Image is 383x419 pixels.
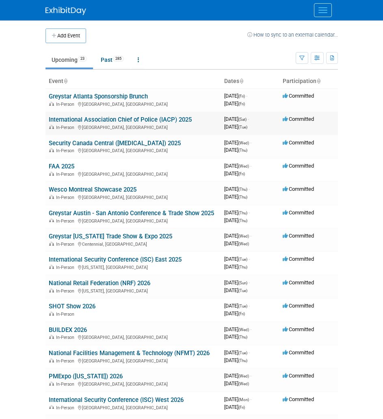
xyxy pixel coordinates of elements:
[49,194,218,200] div: [GEOGRAPHIC_DATA], [GEOGRAPHIC_DATA]
[49,326,87,334] a: BUILDEX 2026
[238,141,249,145] span: (Wed)
[224,240,249,247] span: [DATE]
[283,140,314,146] span: Committed
[238,125,247,129] span: (Tue)
[238,327,249,332] span: (Wed)
[49,124,218,130] div: [GEOGRAPHIC_DATA], [GEOGRAPHIC_DATA]
[224,140,251,146] span: [DATE]
[238,281,247,285] span: (Sun)
[238,358,247,363] span: (Thu)
[45,28,86,43] button: Add Event
[224,396,251,402] span: [DATE]
[224,373,251,379] span: [DATE]
[283,279,314,286] span: Committed
[283,233,314,239] span: Committed
[49,125,54,129] img: In-Person Event
[49,217,218,224] div: [GEOGRAPHIC_DATA], [GEOGRAPHIC_DATA]
[250,233,251,239] span: -
[316,78,320,84] a: Sort by Participation Type
[49,312,54,316] img: In-Person Event
[238,94,245,98] span: (Fri)
[113,56,124,62] span: 285
[56,405,77,410] span: In-Person
[49,265,54,269] img: In-Person Event
[49,279,150,287] a: National Retail Federation (NRF) 2026
[224,349,250,356] span: [DATE]
[283,326,314,332] span: Committed
[224,124,247,130] span: [DATE]
[283,373,314,379] span: Committed
[49,349,210,357] a: National Facilities Management & Technology (NFMT) 2026
[56,242,77,247] span: In-Person
[49,396,184,404] a: International Security Conference (ISC) West 2026
[283,93,314,99] span: Committed
[283,349,314,356] span: Committed
[250,326,251,332] span: -
[224,357,247,363] span: [DATE]
[49,256,182,263] a: International Security Conference (ISC) East 2025
[56,172,77,177] span: In-Person
[224,279,250,286] span: [DATE]
[283,186,314,192] span: Committed
[224,209,250,216] span: [DATE]
[63,78,67,84] a: Sort by Event Name
[224,256,250,262] span: [DATE]
[283,396,314,402] span: Committed
[224,233,251,239] span: [DATE]
[224,264,247,270] span: [DATE]
[49,357,218,364] div: [GEOGRAPHIC_DATA], [GEOGRAPHIC_DATA]
[49,264,218,270] div: [US_STATE], [GEOGRAPHIC_DATA]
[238,102,245,106] span: (Fri)
[56,358,77,364] span: In-Person
[238,117,247,122] span: (Sat)
[238,304,247,308] span: (Tue)
[224,404,245,410] span: [DATE]
[45,52,93,68] a: Upcoming23
[238,405,245,410] span: (Fri)
[49,170,218,177] div: [GEOGRAPHIC_DATA], [GEOGRAPHIC_DATA]
[238,187,247,192] span: (Thu)
[224,147,247,153] span: [DATE]
[49,373,123,380] a: PMExpo ([US_STATE]) 2026
[49,382,54,386] img: In-Person Event
[56,265,77,270] span: In-Person
[283,116,314,122] span: Committed
[238,211,247,215] span: (Thu)
[49,358,54,362] img: In-Person Event
[56,335,77,340] span: In-Person
[56,125,77,130] span: In-Person
[49,335,54,339] img: In-Person Event
[49,186,136,193] a: Wesco Montreal Showcase 2025
[238,195,247,199] span: (Thu)
[49,242,54,246] img: In-Person Event
[49,140,181,147] a: Security Canada Central ([MEDICAL_DATA]) 2025
[249,279,250,286] span: -
[56,148,77,153] span: In-Person
[239,78,243,84] a: Sort by Start Date
[49,93,148,100] a: Greystar Atlanta Sponsorship Brunch
[45,7,86,15] img: ExhibitDay
[224,93,247,99] span: [DATE]
[49,240,218,247] div: Centennial, [GEOGRAPHIC_DATA]
[279,74,338,88] th: Participation
[247,32,338,38] a: How to sync to an external calendar...
[238,265,247,269] span: (Thu)
[224,310,245,316] span: [DATE]
[283,256,314,262] span: Committed
[49,100,218,107] div: [GEOGRAPHIC_DATA], [GEOGRAPHIC_DATA]
[224,186,250,192] span: [DATE]
[49,209,214,217] a: Greystar Austin - San Antonio Conference & Trade Show 2025
[238,234,249,238] span: (Wed)
[49,163,74,170] a: FAA 2025
[283,209,314,216] span: Committed
[49,147,218,153] div: [GEOGRAPHIC_DATA], [GEOGRAPHIC_DATA]
[56,218,77,224] span: In-Person
[224,170,245,177] span: [DATE]
[238,164,249,168] span: (Wed)
[250,396,251,402] span: -
[49,288,54,292] img: In-Person Event
[250,140,251,146] span: -
[238,397,249,402] span: (Mon)
[238,257,247,262] span: (Tue)
[49,218,54,223] img: In-Person Event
